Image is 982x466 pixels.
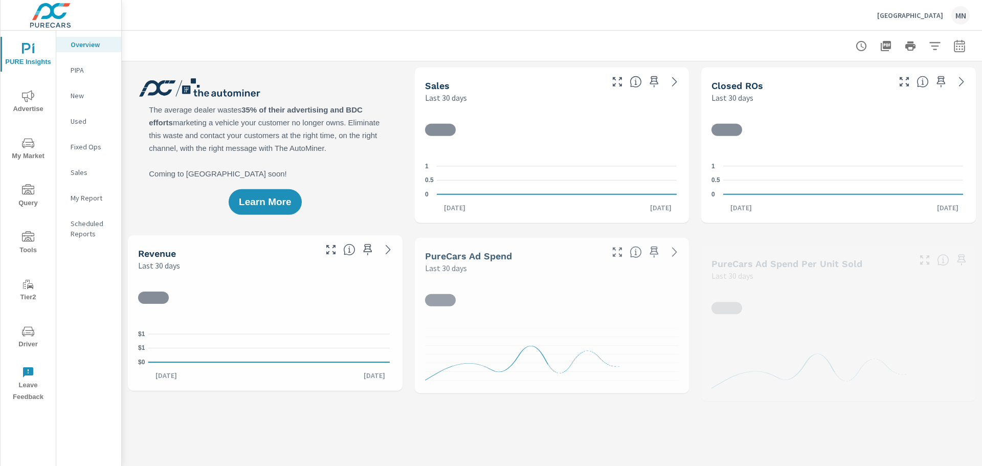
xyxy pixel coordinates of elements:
[56,165,121,180] div: Sales
[953,252,970,268] span: Save this to your personalized report
[148,370,184,381] p: [DATE]
[896,74,912,90] button: Make Fullscreen
[900,36,921,56] button: Print Report
[343,243,355,256] span: Total sales revenue over the selected date range. [Source: This data is sourced from the dealer’s...
[138,248,176,259] h5: Revenue
[917,252,933,268] button: Make Fullscreen
[425,191,429,198] text: 0
[723,203,759,213] p: [DATE]
[425,251,512,261] h5: PureCars Ad Spend
[56,37,121,52] div: Overview
[630,246,642,258] span: Total cost of media for all PureCars channels for the selected dealership group over the selected...
[425,262,467,274] p: Last 30 days
[646,244,662,260] span: Save this to your personalized report
[71,142,113,152] p: Fixed Ops
[71,116,113,126] p: Used
[425,80,450,91] h5: Sales
[876,36,896,56] button: "Export Report to PDF"
[643,203,679,213] p: [DATE]
[711,270,753,282] p: Last 30 days
[711,80,763,91] h5: Closed ROs
[711,258,862,269] h5: PureCars Ad Spend Per Unit Sold
[917,76,929,88] span: Number of Repair Orders Closed by the selected dealership group over the selected time range. [So...
[425,176,434,184] text: 0.5
[138,359,145,366] text: $0
[71,65,113,75] p: PIPA
[437,203,473,213] p: [DATE]
[4,231,53,256] span: Tools
[56,139,121,154] div: Fixed Ops
[930,203,966,213] p: [DATE]
[138,330,145,338] text: $1
[56,62,121,78] div: PIPA
[711,191,715,198] text: 0
[4,184,53,209] span: Query
[380,241,396,258] a: See more details in report
[56,216,121,241] div: Scheduled Reports
[4,43,53,68] span: PURE Insights
[4,90,53,115] span: Advertise
[666,74,683,90] a: See more details in report
[933,74,949,90] span: Save this to your personalized report
[323,241,339,258] button: Make Fullscreen
[71,39,113,50] p: Overview
[630,76,642,88] span: Number of vehicles sold by the dealership over the selected date range. [Source: This data is sou...
[949,36,970,56] button: Select Date Range
[56,88,121,103] div: New
[239,197,291,207] span: Learn More
[138,345,145,352] text: $1
[925,36,945,56] button: Apply Filters
[229,189,301,215] button: Learn More
[953,74,970,90] a: See more details in report
[425,92,467,104] p: Last 30 days
[71,91,113,101] p: New
[56,190,121,206] div: My Report
[356,370,392,381] p: [DATE]
[4,366,53,403] span: Leave Feedback
[951,6,970,25] div: MN
[425,163,429,170] text: 1
[877,11,943,20] p: [GEOGRAPHIC_DATA]
[1,31,56,407] div: nav menu
[56,114,121,129] div: Used
[4,137,53,162] span: My Market
[4,278,53,303] span: Tier2
[646,74,662,90] span: Save this to your personalized report
[71,167,113,177] p: Sales
[4,325,53,350] span: Driver
[138,259,180,272] p: Last 30 days
[711,176,720,184] text: 0.5
[360,241,376,258] span: Save this to your personalized report
[937,254,949,266] span: Average cost of advertising per each vehicle sold at the dealer over the selected date range. The...
[71,218,113,239] p: Scheduled Reports
[71,193,113,203] p: My Report
[711,92,753,104] p: Last 30 days
[666,244,683,260] a: See more details in report
[609,74,626,90] button: Make Fullscreen
[711,163,715,170] text: 1
[609,244,626,260] button: Make Fullscreen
